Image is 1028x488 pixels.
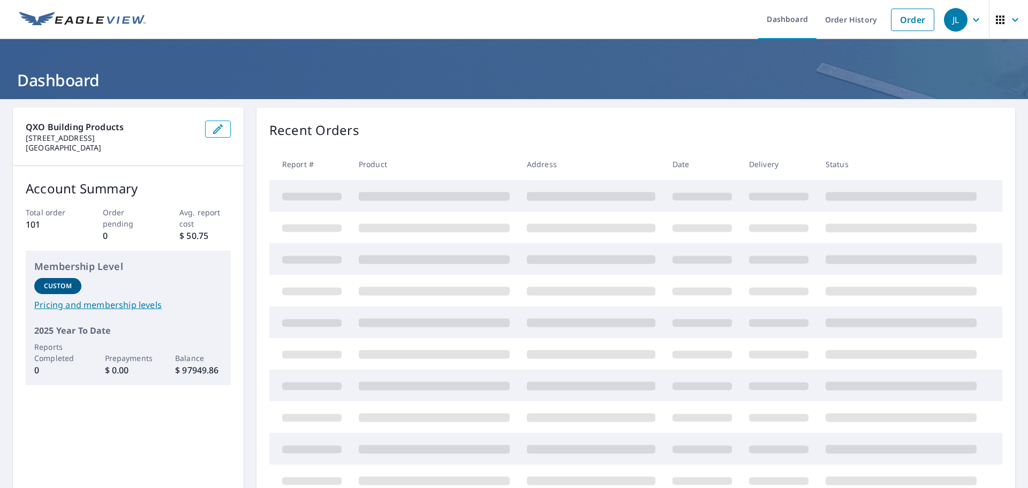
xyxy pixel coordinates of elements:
p: Order pending [103,207,154,229]
p: Membership Level [34,259,222,274]
th: Status [817,148,985,180]
p: 101 [26,218,77,231]
p: Reports Completed [34,341,81,364]
p: 0 [34,364,81,377]
p: [GEOGRAPHIC_DATA] [26,143,196,153]
th: Report # [269,148,350,180]
h1: Dashboard [13,69,1015,91]
p: 0 [103,229,154,242]
a: Pricing and membership levels [34,298,222,311]
p: Total order [26,207,77,218]
p: $ 50.75 [179,229,231,242]
p: Balance [175,352,222,364]
p: Avg. report cost [179,207,231,229]
img: EV Logo [19,12,146,28]
th: Address [518,148,664,180]
p: Prepayments [105,352,152,364]
p: Custom [44,281,72,291]
th: Date [664,148,740,180]
th: Product [350,148,518,180]
th: Delivery [740,148,817,180]
p: [STREET_ADDRESS] [26,133,196,143]
a: Order [891,9,934,31]
p: Account Summary [26,179,231,198]
p: 2025 Year To Date [34,324,222,337]
p: $ 97949.86 [175,364,222,377]
div: JL [944,8,967,32]
p: $ 0.00 [105,364,152,377]
p: Recent Orders [269,121,359,140]
p: QXO Building Products [26,121,196,133]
